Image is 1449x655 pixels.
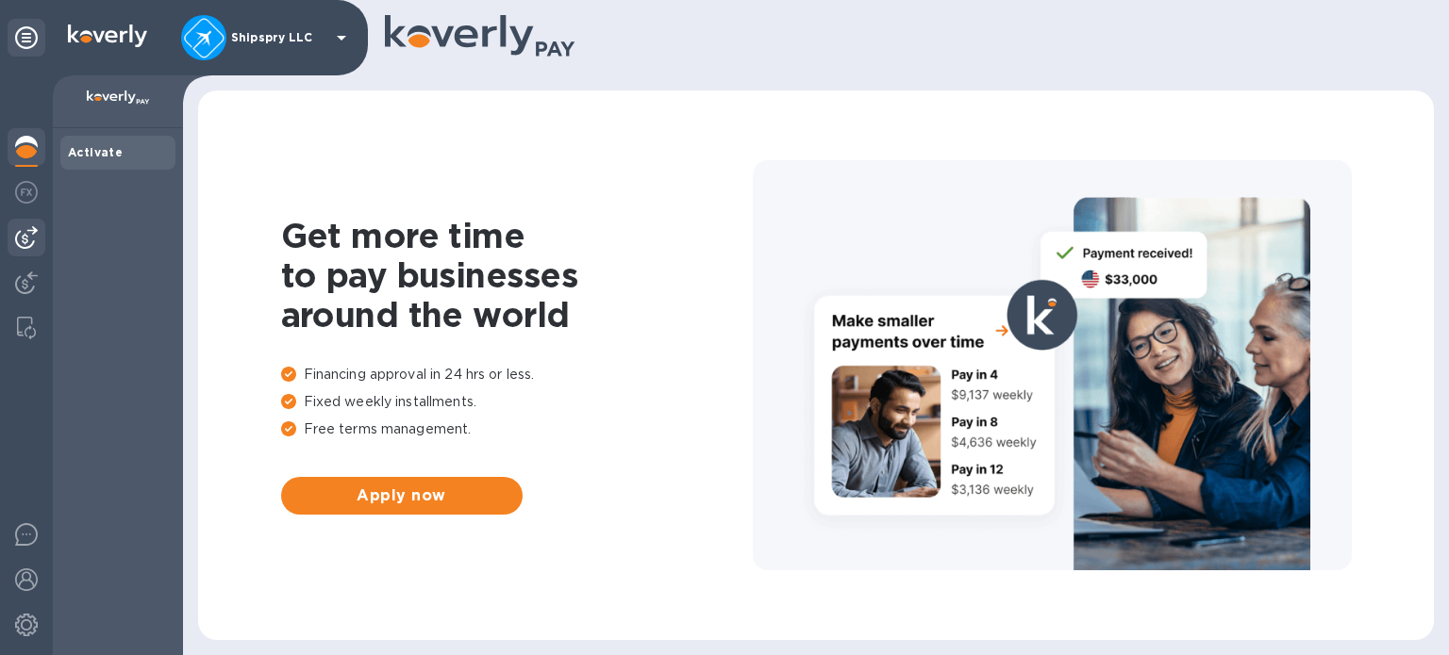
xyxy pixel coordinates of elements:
p: Fixed weekly installments. [281,392,753,412]
img: Logo [68,25,147,47]
div: Unpin categories [8,19,45,57]
img: Foreign exchange [15,181,38,204]
p: Financing approval in 24 hrs or less. [281,365,753,385]
b: Activate [68,145,123,159]
button: Apply now [281,477,523,515]
h1: Get more time to pay businesses around the world [281,216,753,335]
span: Apply now [296,484,508,507]
p: Free terms management. [281,419,753,439]
p: Shipspry LLC [231,31,325,44]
